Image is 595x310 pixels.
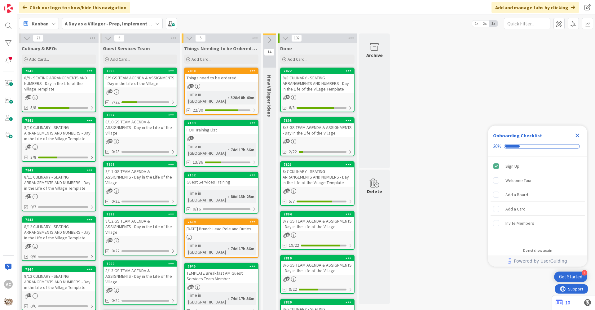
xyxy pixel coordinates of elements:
div: Archive [366,51,383,59]
div: 78448/13 CULINARY - SEATING ARRANGEMENTS AND NUMBERS - Day in the Life of the Village Template [22,267,95,291]
div: 78438/12 CULINARY - SEATING ARRANGEMENTS AND NUMBERS - Day in the Life of the Village Template [22,217,95,242]
div: 79008/13 GS TEAM AGENDA & ASSIGNMENTS - Day in the Life of the Village [104,261,177,286]
div: 7820 [281,299,354,305]
div: 7843 [22,217,95,223]
a: 78408/9 - SEATING ARRANGEMENTS AND NUMBERS - Day in the Life of the Village Template5/8 [22,68,96,112]
a: Powered by UserGuiding [491,255,584,267]
span: 3x [489,20,497,27]
div: 7842 [22,167,95,173]
div: Invite Members [505,219,534,227]
a: 2689[DATE] Brunch Lead Role and DutiesTime in [GEOGRAPHIC_DATA]:74d 17h 56m [184,219,258,258]
div: Welcome Tour is incomplete. [491,174,585,187]
div: 78228/8 CULINARY - SEATING ARRANGEMENTS AND NUMBERS - Day in the Life of the Village Template [281,68,354,93]
span: 25 [108,139,112,143]
span: Add Card... [288,56,307,62]
a: 78968/9 GS TEAM AGENDA & ASSIGNMENTS - Day in the Life of the Village7/22 [103,68,177,107]
div: 78218/7 CULINARY - SEATING ARRANGEMENTS AND NUMBERS - Day in the Life of the Village Template [281,162,354,187]
div: 7822 [284,69,354,73]
span: 5 [195,34,206,42]
div: 6945TEMPLATE Breakfast AM Guest Services Team Member [185,263,258,283]
div: Click our logo to show/hide this navigation [19,2,130,13]
span: 0/6 [30,253,36,260]
div: 6945 [185,263,258,269]
div: 8/9 - SEATING ARRANGEMENTS AND NUMBERS - Day in the Life of the Village Template [22,74,95,93]
a: 7152Guest Services TrainingTime in [GEOGRAPHIC_DATA]:80d 13h 25m0/16 [184,172,258,214]
div: 8/8 GS TEAM AGENDA & ASSIGNMENTS - Day in the Life of the Village [281,123,354,137]
span: 27 [286,139,290,143]
div: 328d 8h 40m [229,94,256,101]
div: 2689 [185,219,258,225]
div: 8/11 GS TEAM AGENDA & ASSIGNMENTS - Day in the Life of the Village [104,167,177,187]
span: Done [280,45,292,51]
div: 7895 [284,118,354,123]
div: 78968/9 GS TEAM AGENDA & ASSIGNMENTS - Day in the Life of the Village [104,68,177,87]
span: 37 [27,194,31,198]
span: 27 [286,232,290,237]
a: 79008/13 GS TEAM AGENDA & ASSIGNMENTS - Day in the Life of the Village0/22 [103,260,177,305]
div: Onboarding Checklist [493,132,542,139]
div: 74d 17h 56m [229,295,256,302]
div: 7821 [284,162,354,167]
span: 23 [33,34,43,42]
div: TEMPLATE Breakfast AM Guest Services Team Member [185,269,258,283]
span: 37 [27,293,31,297]
div: Delete [367,188,382,195]
a: 78978/10 GS TEAM AGENDA & ASSIGNMENTS - Day in the Life of the Village0/23 [103,112,177,156]
div: 78988/11 GS TEAM AGENDA & ASSIGNMENTS - Day in the Life of the Village [104,162,177,187]
div: AC [4,280,13,289]
div: Checklist Container [488,126,587,267]
span: 13/36 [193,159,203,166]
div: 8/8 CULINARY - SEATING ARRANGEMENTS AND NUMBERS - Day in the Life of the Village Template [281,74,354,93]
div: 8/13 CULINARY - SEATING ARRANGEMENTS AND NUMBERS - Day in the Life of the Village Template [22,272,95,291]
div: 2689 [187,220,258,224]
span: 0/22 [112,198,120,205]
div: Do not show again [523,248,552,253]
div: 4 [582,270,587,276]
span: 2x [481,20,489,27]
div: 2858 [187,69,258,73]
div: Time in [GEOGRAPHIC_DATA] [187,242,228,255]
span: 41 [27,144,31,148]
div: Welcome Tour [505,177,532,184]
div: [DATE] Brunch Lead Role and Duties [185,225,258,233]
span: : [228,94,229,101]
div: 78418/10 CULINARY - SEATING ARRANGEMENTS AND NUMBERS - Day in the Life of the Village Template [22,118,95,143]
div: 2689[DATE] Brunch Lead Role and Duties [185,219,258,233]
a: 78438/12 CULINARY - SEATING ARRANGEMENTS AND NUMBERS - Day in the Life of the Village Template0/6 [22,216,96,261]
span: 0/22 [112,297,120,304]
div: Time in [GEOGRAPHIC_DATA] [187,292,228,305]
div: 7820 [284,300,354,304]
div: 7894 [281,211,354,217]
input: Quick Filter... [504,18,550,29]
span: 7/22 [112,99,120,105]
span: 24 [108,89,112,93]
div: Things need to be ordered [185,74,258,82]
div: Open Get Started checklist, remaining modules: 4 [554,272,587,282]
span: : [228,146,229,153]
div: Add a Board is incomplete. [491,188,585,201]
span: 2/22 [289,148,297,155]
span: 0/23 [112,148,120,155]
span: Support [13,1,28,8]
a: 78428/11 CULINARY - SEATING ARRANGEMENTS AND NUMBERS - Day in the Life of the Village Template0/7 [22,167,96,211]
div: 78978/10 GS TEAM AGENDA & ASSIGNMENTS - Day in the Life of the Village [104,112,177,137]
a: 78218/7 CULINARY - SEATING ARRANGEMENTS AND NUMBERS - Day in the Life of the Village Template5/7 [280,161,355,206]
div: 8/6 GS TEAM AGENDA & ASSIGNMENTS - Day in the Life of the Village [281,261,354,275]
div: Get Started [559,274,582,280]
div: 8/12 GS TEAM AGENDA & ASSIGNMENTS - Day in the Life of the Village [104,217,177,236]
div: 7822 [281,68,354,74]
span: 37 [27,244,31,248]
div: 78958/8 GS TEAM AGENDA & ASSIGNMENTS - Day in the Life of the Village [281,118,354,137]
span: 4 [190,84,194,88]
div: 7896 [104,68,177,74]
div: 7898 [106,162,177,167]
span: Add Card... [29,56,49,62]
span: 24 [108,288,112,292]
div: 7899 [104,211,177,217]
div: Checklist progress: 20% [493,144,582,149]
div: Time in [GEOGRAPHIC_DATA] [187,190,228,203]
a: 78998/12 GS TEAM AGENDA & ASSIGNMENTS - Day in the Life of the Village0/22 [103,211,177,255]
span: 0/16 [193,206,201,212]
span: : [228,295,229,302]
img: Visit kanbanzone.com [4,4,13,13]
